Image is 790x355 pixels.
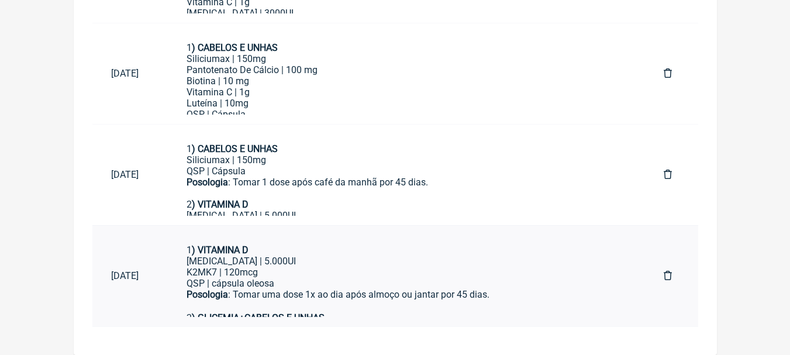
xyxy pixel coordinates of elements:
[192,312,325,323] strong: ) GLICEMIA+CABELOS E UNHAS
[187,199,626,210] div: 2
[192,143,278,154] strong: ) CABELOS E UNHAS
[92,261,168,291] a: [DATE]
[92,160,168,189] a: [DATE]
[187,53,626,75] div: Siliciumax | 150mg Pantotenato De Cálcio | 100 mg
[187,177,626,188] div: : Tomar 1 dose após café da manhã por 45 dias.
[187,177,228,188] strong: Posologia
[187,210,626,221] div: [MEDICAL_DATA] | 5.000UI
[187,154,626,177] div: Siliciumax | 150mg QSP | Cápsula
[168,134,645,216] a: 1) CABELOS E UNHASSiliciumax | 150mgQSP | CápsulaPosologia: Tomar 1 dose após café da manhã por 4...
[187,312,626,323] div: 2
[187,278,626,289] div: QSP | cápsula oleosa
[187,244,626,256] div: 1
[187,289,626,312] div: : Tomar uma dose 1x ao dia após almoço ou jantar por 45 dias. ㅤ
[192,199,249,210] strong: ) VITAMINA D
[187,42,626,53] div: 1
[187,143,626,154] div: 1
[192,244,249,256] strong: ) VITAMINA D
[187,289,228,300] strong: Posologia
[187,267,626,278] div: K2MK7 | 120mcg
[92,58,168,88] a: [DATE]
[168,33,645,115] a: 1) CABELOS E UNHASSiliciumax | 150mgPantotenato De Cálcio | 100 mgBiotina | 10 mgVitamina C | 1gL...
[187,75,626,120] div: Biotina | 10 mg Vitamina C | 1g Luteína | 10mg QSP | Cápsula
[192,42,278,53] strong: ) CABELOS E UNHAS
[187,256,626,267] div: [MEDICAL_DATA] | 5.000UI
[168,235,645,317] a: 1) VITAMINA D[MEDICAL_DATA] | 5.000UIK2MK7 | 120mcgQSP | cápsula oleosaPosologia: Tomar uma dose ...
